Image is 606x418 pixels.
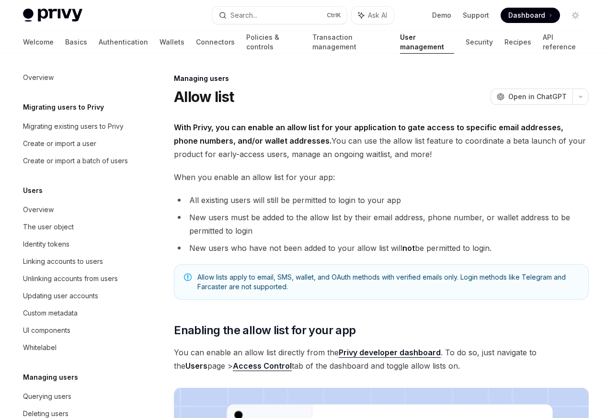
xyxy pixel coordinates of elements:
[15,305,138,322] a: Custom metadata
[400,31,455,54] a: User management
[15,201,138,218] a: Overview
[466,31,493,54] a: Security
[15,322,138,339] a: UI components
[23,9,82,22] img: light logo
[23,342,57,353] div: Whitelabel
[23,391,71,402] div: Querying users
[23,238,69,250] div: Identity tokens
[174,170,589,184] span: When you enable an allow list for your app:
[174,211,589,237] li: New users must be added to the allow list by their email address, phone number, or wallet address...
[339,348,441,358] a: Privy developer dashboard
[508,11,545,20] span: Dashboard
[23,121,124,132] div: Migrating existing users to Privy
[174,241,589,255] li: New users who have not been added to your allow list will be permitted to login.
[15,270,138,287] a: Unlinking accounts from users
[568,8,583,23] button: Toggle dark mode
[15,339,138,356] a: Whitelabel
[174,123,563,146] strong: With Privy, you can enable an allow list for your application to gate access to specific email ad...
[15,287,138,305] a: Updating user accounts
[23,138,96,149] div: Create or import a user
[312,31,388,54] a: Transaction management
[23,307,78,319] div: Custom metadata
[23,256,103,267] div: Linking accounts to users
[491,89,572,105] button: Open in ChatGPT
[15,118,138,135] a: Migrating existing users to Privy
[15,135,138,152] a: Create or import a user
[15,388,138,405] a: Querying users
[230,10,257,21] div: Search...
[197,272,579,292] span: Allow lists apply to email, SMS, wallet, and OAuth methods with verified emails only. Login metho...
[23,185,43,196] h5: Users
[65,31,87,54] a: Basics
[23,31,54,54] a: Welcome
[174,88,234,105] h1: Allow list
[327,11,341,19] span: Ctrl K
[432,11,451,20] a: Demo
[174,121,589,161] span: You can use the allow list feature to coordinate a beta launch of your product for early-access u...
[23,221,74,233] div: The user object
[184,273,192,281] svg: Note
[233,361,292,371] a: Access Control
[23,102,104,113] h5: Migrating users to Privy
[185,361,207,371] strong: Users
[174,193,589,207] li: All existing users will still be permitted to login to your app
[504,31,531,54] a: Recipes
[174,74,589,83] div: Managing users
[23,204,54,215] div: Overview
[15,253,138,270] a: Linking accounts to users
[23,290,98,302] div: Updating user accounts
[368,11,387,20] span: Ask AI
[15,218,138,236] a: The user object
[99,31,148,54] a: Authentication
[15,236,138,253] a: Identity tokens
[501,8,560,23] a: Dashboard
[246,31,301,54] a: Policies & controls
[543,31,583,54] a: API reference
[212,7,347,24] button: Search...CtrlK
[15,69,138,86] a: Overview
[174,323,355,338] span: Enabling the allow list for your app
[196,31,235,54] a: Connectors
[352,7,394,24] button: Ask AI
[23,155,128,167] div: Create or import a batch of users
[23,72,54,83] div: Overview
[463,11,489,20] a: Support
[174,346,589,373] span: You can enable an allow list directly from the . To do so, just navigate to the page > tab of the...
[23,372,78,383] h5: Managing users
[15,152,138,169] a: Create or import a batch of users
[23,325,70,336] div: UI components
[23,273,118,284] div: Unlinking accounts from users
[508,92,567,102] span: Open in ChatGPT
[402,243,415,253] strong: not
[160,31,184,54] a: Wallets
